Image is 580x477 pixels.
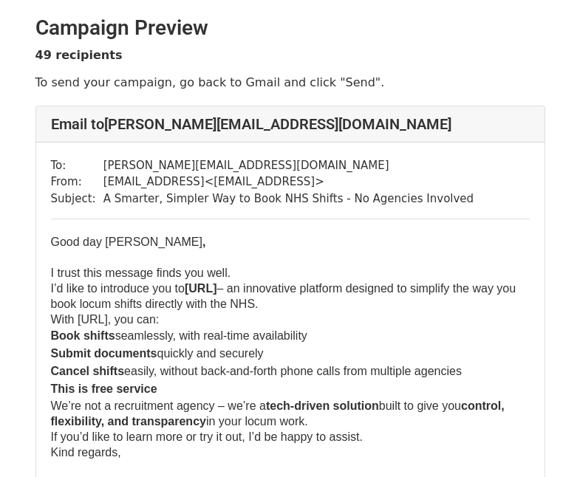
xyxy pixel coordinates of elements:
h4: Email to [PERSON_NAME][EMAIL_ADDRESS][DOMAIN_NAME] [51,115,530,133]
td: To: [51,157,103,174]
p: To send your campaign, go back to Gmail and click "Send". [35,75,545,90]
b: Book shifts [51,329,115,342]
td: From: [51,174,103,191]
td: [PERSON_NAME][EMAIL_ADDRESS][DOMAIN_NAME] [103,157,474,174]
b: [URL] [185,282,217,295]
p: Good day [PERSON_NAME] [51,234,530,250]
b: Submit documents [51,347,157,360]
p: If you’d like to learn more or try it out, I’d be happy to assist. [51,429,530,445]
p: I trust this message finds you well. [51,265,530,281]
td: [EMAIL_ADDRESS] < [EMAIL_ADDRESS] > [103,174,474,191]
td: A Smarter, Simpler Way to Book NHS Shifts - No Agencies Involved [103,191,474,207]
b: This is free service [51,382,157,395]
b: tech-driven solution [266,399,379,412]
b: , [202,236,205,248]
b: control, flexibility, and transparency [51,399,505,428]
li: quickly and securely [51,345,530,363]
p: We’re not a recruitment agency – we’re a built to give you in your locum work. [51,398,530,429]
p: With [URL], you can: [51,312,530,327]
strong: 49 recipients [35,48,123,62]
li: easily, without back-and-forth phone calls from multiple agencies [51,363,530,380]
p: I’d like to introduce you to – an innovative platform designed to simplify the way you book locum... [51,281,530,312]
p: Kind regards, [51,445,530,460]
h2: Campaign Preview [35,16,545,41]
b: Cancel shifts [51,365,125,377]
li: seamlessly, with real-time availability [51,327,530,345]
td: Subject: [51,191,103,207]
